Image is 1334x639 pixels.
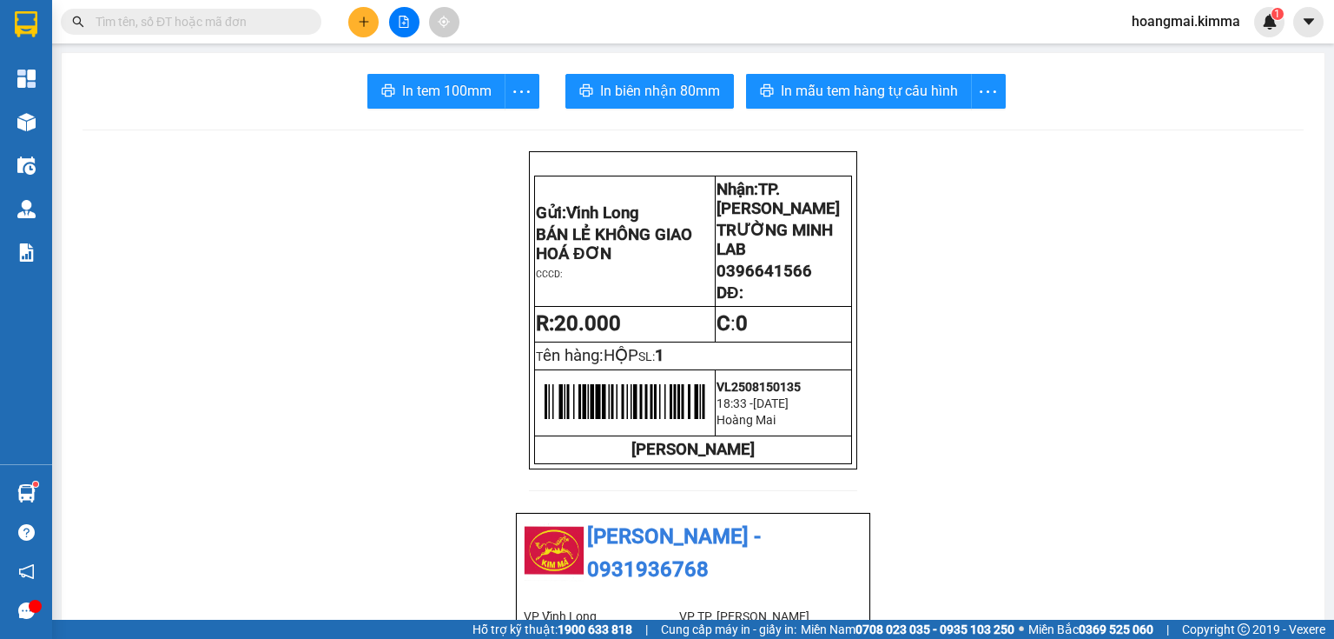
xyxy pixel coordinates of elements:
[72,16,84,28] span: search
[1274,8,1280,20] span: 1
[17,156,36,175] img: warehouse-icon
[558,622,632,636] strong: 1900 633 818
[17,243,36,262] img: solution-icon
[679,607,835,626] li: VP TP. [PERSON_NAME]
[524,521,862,586] li: [PERSON_NAME] - 0931936768
[113,57,252,98] div: TRƯỜNG MINH LAB
[536,225,692,263] span: BÁN LẺ KHÔNG GIAO HOÁ ĐƠN
[971,74,1006,109] button: more
[113,17,155,35] span: Nhận:
[1293,7,1324,37] button: caret-down
[113,98,252,123] div: 0396641566
[536,203,639,223] span: Gửi:
[15,57,101,140] div: BÁN LẺ KHÔNG GIAO HOÁ ĐƠN
[781,80,958,102] span: In mẫu tem hàng tự cấu hình
[661,620,796,639] span: Cung cấp máy in - giấy in:
[717,180,840,218] span: Nhận:
[717,311,748,336] span: :
[536,349,638,363] span: T
[717,311,730,336] strong: C
[505,81,538,103] span: more
[655,346,664,365] span: 1
[15,11,37,37] img: logo-vxr
[565,74,734,109] button: printerIn biên nhận 80mm
[358,16,370,28] span: plus
[1271,8,1284,20] sup: 1
[638,349,655,363] span: SL:
[753,396,789,410] span: [DATE]
[645,620,648,639] span: |
[1238,623,1250,636] span: copyright
[429,7,459,37] button: aim
[972,81,1005,103] span: more
[348,7,379,37] button: plus
[367,74,505,109] button: printerIn tem 100mm
[1079,622,1153,636] strong: 0369 525 060
[543,346,638,365] span: ên hàng:
[536,269,563,280] span: CCCD:
[760,83,774,100] span: printer
[604,346,638,365] span: HỘP
[717,413,776,427] span: Hoàng Mai
[801,620,1014,639] span: Miền Nam
[855,622,1014,636] strong: 0708 023 035 - 0935 103 250
[736,311,748,336] span: 0
[717,396,753,410] span: 18:33 -
[631,440,755,459] strong: [PERSON_NAME]
[18,563,35,580] span: notification
[600,80,720,102] span: In biên nhận 80mm
[15,17,42,35] span: Gửi:
[96,12,300,31] input: Tìm tên, số ĐT hoặc mã đơn
[15,15,101,57] div: Vĩnh Long
[113,15,252,57] div: TP. [PERSON_NAME]
[1301,14,1317,30] span: caret-down
[717,180,840,218] span: TP. [PERSON_NAME]
[402,80,492,102] span: In tem 100mm
[18,602,35,619] span: message
[1166,620,1169,639] span: |
[438,16,450,28] span: aim
[524,607,679,626] li: VP Vĩnh Long
[17,113,36,131] img: warehouse-icon
[717,380,801,394] span: VL2508150135
[717,262,812,281] span: 0396641566
[1028,620,1153,639] span: Miền Bắc
[389,7,419,37] button: file-add
[33,482,38,487] sup: 1
[536,311,621,336] strong: R:
[717,221,833,259] span: TRƯỜNG MINH LAB
[1262,14,1278,30] img: icon-new-feature
[381,83,395,100] span: printer
[18,524,35,541] span: question-circle
[17,70,36,88] img: dashboard-icon
[746,74,972,109] button: printerIn mẫu tem hàng tự cấu hình
[717,283,743,303] span: DĐ:
[566,203,639,223] span: Vĩnh Long
[1019,626,1024,633] span: ⚪️
[579,83,593,100] span: printer
[1118,10,1254,32] span: hoangmai.kimma
[524,521,584,582] img: logo.jpg
[472,620,632,639] span: Hỗ trợ kỹ thuật:
[17,484,36,503] img: warehouse-icon
[17,200,36,218] img: warehouse-icon
[398,16,410,28] span: file-add
[505,74,539,109] button: more
[554,311,621,336] span: 20.000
